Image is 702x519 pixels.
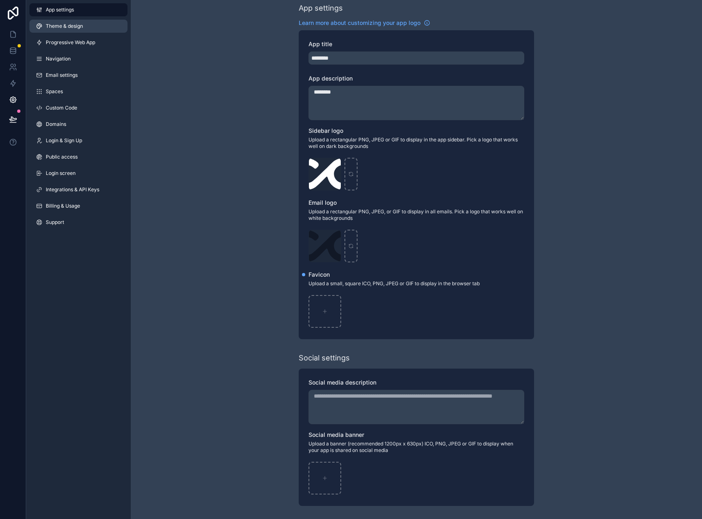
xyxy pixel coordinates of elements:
div: App settings [299,2,343,14]
a: App settings [29,3,127,16]
div: Social settings [299,352,350,364]
a: Login screen [29,167,127,180]
span: Billing & Usage [46,203,80,209]
span: Login & Sign Up [46,137,82,144]
span: Email logo [309,199,337,206]
span: Email settings [46,72,78,78]
span: Upload a banner (recommended 1200px x 630px) ICO, PNG, JPEG or GIF to display when your app is sh... [309,441,524,454]
span: Theme & design [46,23,83,29]
span: Support [46,219,64,226]
span: App description [309,75,353,82]
a: Theme & design [29,20,127,33]
a: Spaces [29,85,127,98]
a: Progressive Web App [29,36,127,49]
span: App settings [46,7,74,13]
span: Navigation [46,56,71,62]
span: Custom Code [46,105,77,111]
span: Spaces [46,88,63,95]
span: Upload a small, square ICO, PNG, JPEG or GIF to display in the browser tab [309,280,524,287]
a: Support [29,216,127,229]
a: Integrations & API Keys [29,183,127,196]
span: Social media description [309,379,376,386]
a: Domains [29,118,127,131]
span: Learn more about customizing your app logo [299,19,420,27]
a: Custom Code [29,101,127,114]
span: Integrations & API Keys [46,186,99,193]
a: Learn more about customizing your app logo [299,19,430,27]
span: Social media banner [309,431,364,438]
span: Sidebar logo [309,127,343,134]
span: Progressive Web App [46,39,95,46]
span: Upload a rectangular PNG, JPEG or GIF to display in the app sidebar. Pick a logo that works well ... [309,136,524,150]
span: Favicon [309,271,330,278]
span: Public access [46,154,78,160]
a: Public access [29,150,127,163]
span: App title [309,40,332,47]
span: Domains [46,121,66,128]
span: Upload a rectangular PNG, JPEG, or GIF to display in all emails. Pick a logo that works well on w... [309,208,524,221]
span: Login screen [46,170,76,177]
a: Billing & Usage [29,199,127,213]
a: Login & Sign Up [29,134,127,147]
a: Navigation [29,52,127,65]
a: Email settings [29,69,127,82]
